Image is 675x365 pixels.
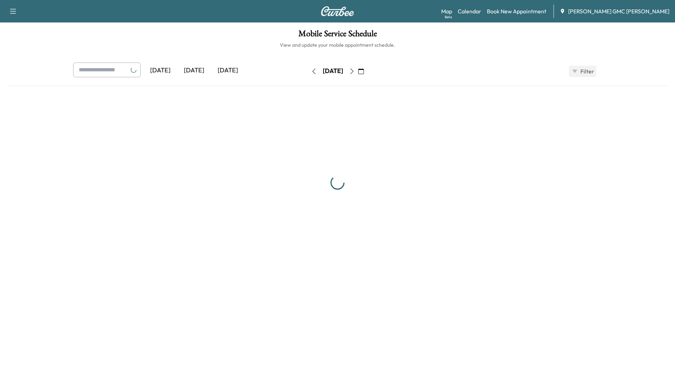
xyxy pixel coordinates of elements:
[323,67,343,76] div: [DATE]
[211,63,245,79] div: [DATE]
[568,7,669,15] span: [PERSON_NAME] GMC [PERSON_NAME]
[177,63,211,79] div: [DATE]
[321,6,354,16] img: Curbee Logo
[441,7,452,15] a: MapBeta
[458,7,481,15] a: Calendar
[487,7,546,15] a: Book New Appointment
[580,67,593,76] span: Filter
[7,41,668,48] h6: View and update your mobile appointment schedule.
[143,63,177,79] div: [DATE]
[569,66,596,77] button: Filter
[445,14,452,20] div: Beta
[7,30,668,41] h1: Mobile Service Schedule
